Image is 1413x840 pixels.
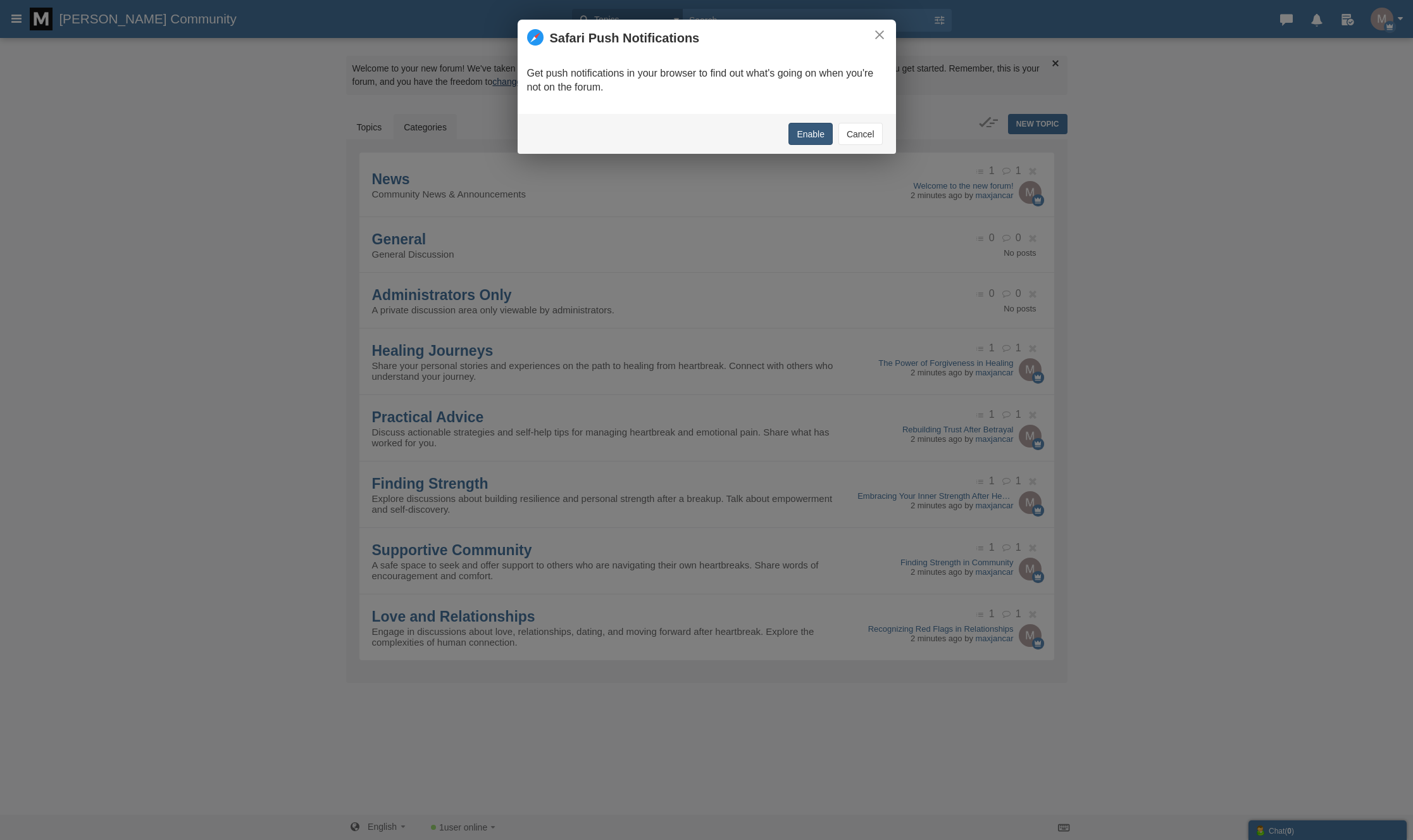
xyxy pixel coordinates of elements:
[873,28,887,42] button: ×
[588,31,700,45] span: Push Notifications
[550,31,585,45] span: Safari
[788,123,833,145] button: Enable
[527,66,887,96] p: Get push notifications in your browser to find out what's going on when you're not on the forum.
[838,123,883,145] button: Cancel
